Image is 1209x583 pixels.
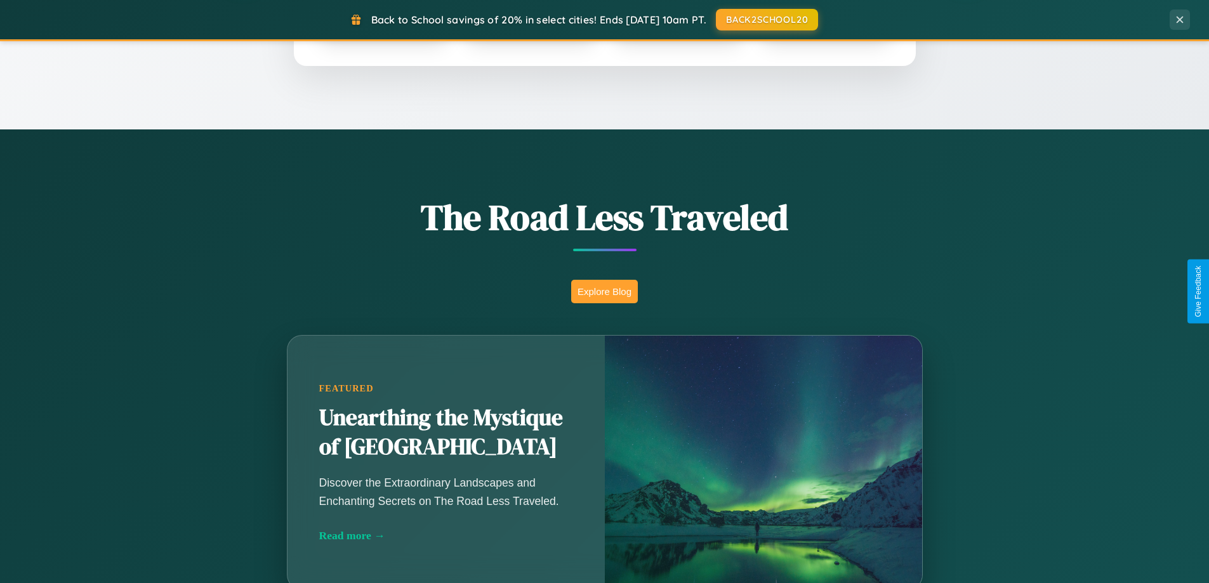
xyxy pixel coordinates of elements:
[716,9,818,30] button: BACK2SCHOOL20
[319,403,573,462] h2: Unearthing the Mystique of [GEOGRAPHIC_DATA]
[224,193,986,242] h1: The Road Less Traveled
[319,529,573,542] div: Read more →
[371,13,706,26] span: Back to School savings of 20% in select cities! Ends [DATE] 10am PT.
[571,280,638,303] button: Explore Blog
[319,474,573,509] p: Discover the Extraordinary Landscapes and Enchanting Secrets on The Road Less Traveled.
[1194,266,1203,317] div: Give Feedback
[319,383,573,394] div: Featured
